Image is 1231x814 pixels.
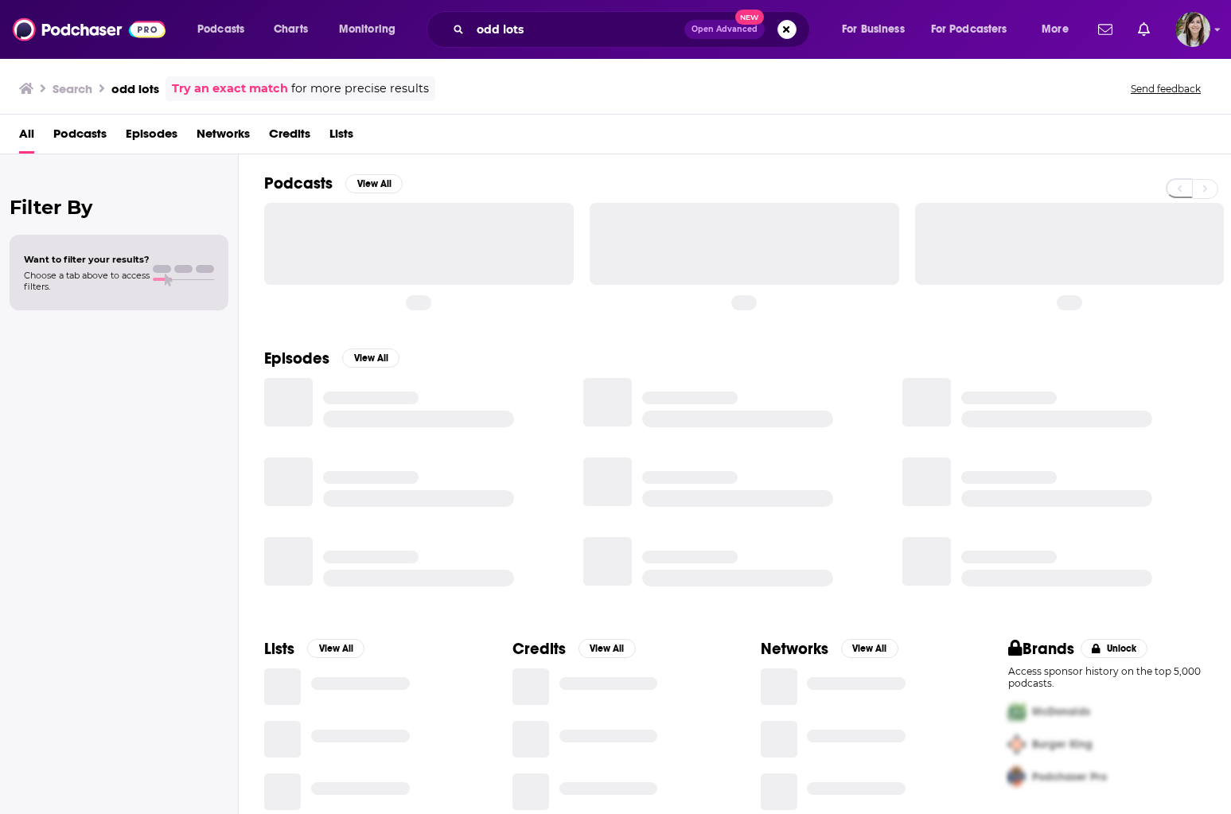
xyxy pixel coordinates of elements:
[1008,665,1206,689] p: Access sponsor history on the top 5,000 podcasts.
[264,349,399,368] a: EpisodesView All
[264,173,333,193] h2: Podcasts
[264,349,329,368] h2: Episodes
[841,639,898,658] button: View All
[291,80,429,98] span: for more precise results
[512,639,636,659] a: CreditsView All
[1132,16,1156,43] a: Show notifications dropdown
[186,17,265,42] button: open menu
[339,18,395,41] span: Monitoring
[172,80,288,98] a: Try an exact match
[111,81,159,96] h3: odd lots
[1126,82,1206,95] button: Send feedback
[10,196,228,219] h2: Filter By
[24,270,150,292] span: Choose a tab above to access filters.
[274,18,308,41] span: Charts
[197,18,244,41] span: Podcasts
[328,17,416,42] button: open menu
[831,17,925,42] button: open menu
[13,14,166,45] img: Podchaser - Follow, Share and Rate Podcasts
[761,639,898,659] a: NetworksView All
[1008,639,1074,659] h2: Brands
[1092,16,1119,43] a: Show notifications dropdown
[53,81,92,96] h3: Search
[1002,761,1032,793] img: Third Pro Logo
[342,349,399,368] button: View All
[197,121,250,154] a: Networks
[1081,639,1148,658] button: Unlock
[512,639,566,659] h2: Credits
[1032,770,1107,784] span: Podchaser Pro
[53,121,107,154] a: Podcasts
[24,254,150,265] span: Want to filter your results?
[735,10,764,25] span: New
[684,20,765,39] button: Open AdvancedNew
[264,639,294,659] h2: Lists
[470,17,684,42] input: Search podcasts, credits, & more...
[1175,12,1210,47] button: Show profile menu
[1175,12,1210,47] img: User Profile
[442,11,825,48] div: Search podcasts, credits, & more...
[1002,728,1032,761] img: Second Pro Logo
[842,18,905,41] span: For Business
[329,121,353,154] a: Lists
[126,121,177,154] a: Episodes
[307,639,364,658] button: View All
[691,25,758,33] span: Open Advanced
[263,17,317,42] a: Charts
[1030,17,1089,42] button: open menu
[931,18,1007,41] span: For Podcasters
[264,173,403,193] a: PodcastsView All
[1002,695,1032,728] img: First Pro Logo
[1042,18,1069,41] span: More
[578,639,636,658] button: View All
[761,639,828,659] h2: Networks
[1032,705,1090,719] span: McDonalds
[19,121,34,154] a: All
[345,174,403,193] button: View All
[1032,738,1093,751] span: Burger King
[921,17,1030,42] button: open menu
[264,639,364,659] a: ListsView All
[1175,12,1210,47] span: Logged in as devinandrade
[269,121,310,154] a: Credits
